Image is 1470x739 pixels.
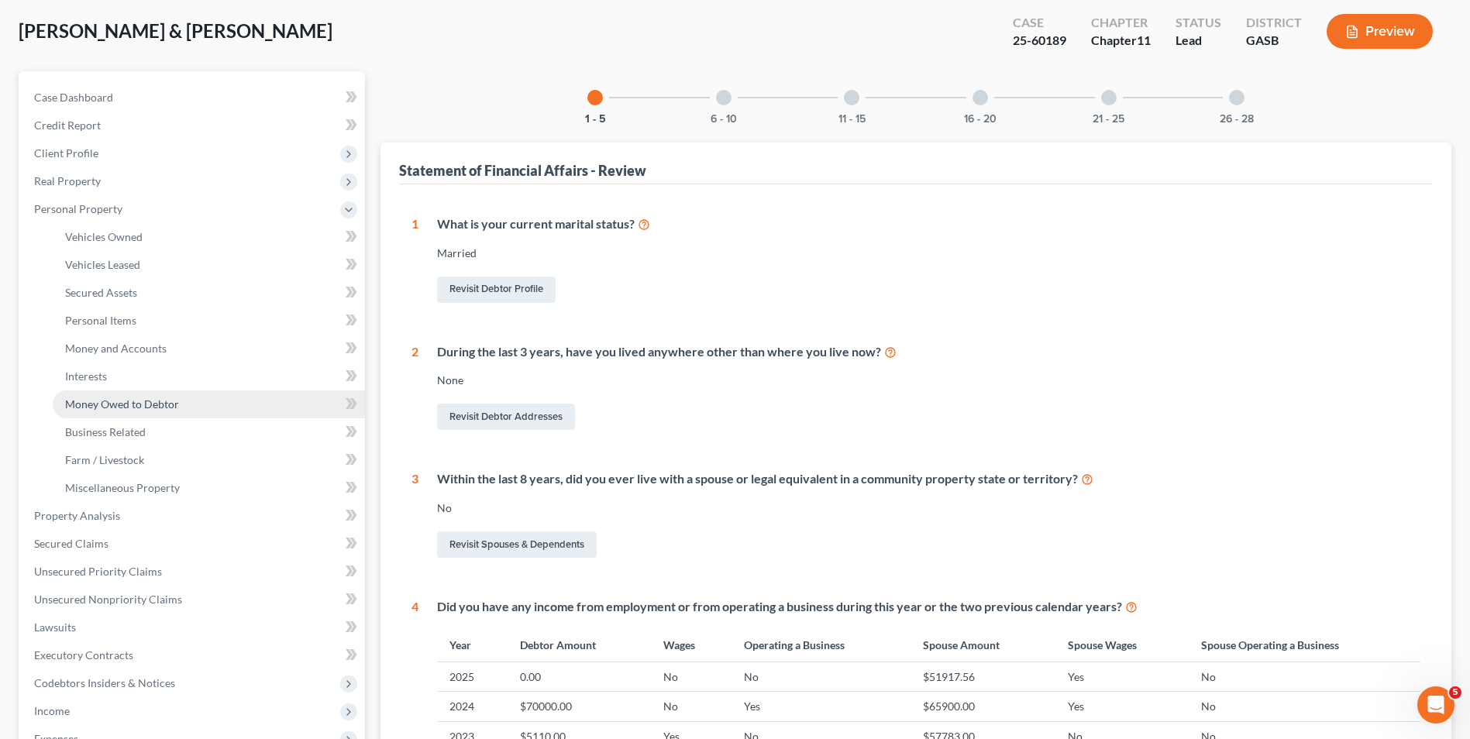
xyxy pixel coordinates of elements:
[437,662,508,692] td: 2025
[65,397,179,411] span: Money Owed to Debtor
[22,614,365,641] a: Lawsuits
[437,246,1420,261] div: Married
[53,251,365,279] a: Vehicles Leased
[437,470,1420,488] div: Within the last 8 years, did you ever live with a spouse or legal equivalent in a community prope...
[1176,32,1221,50] div: Lead
[34,648,133,662] span: Executory Contracts
[437,598,1420,616] div: Did you have any income from employment or from operating a business during this year or the two ...
[53,335,365,363] a: Money and Accounts
[711,114,737,125] button: 6 - 10
[508,628,651,662] th: Debtor Amount
[53,418,365,446] a: Business Related
[1055,628,1189,662] th: Spouse Wages
[1417,686,1455,724] iframe: Intercom live chat
[437,628,508,662] th: Year
[399,161,646,180] div: Statement of Financial Affairs - Review
[1013,32,1066,50] div: 25-60189
[53,363,365,390] a: Interests
[1189,628,1420,662] th: Spouse Operating a Business
[34,565,162,578] span: Unsecured Priority Claims
[22,641,365,669] a: Executory Contracts
[34,620,76,634] span: Lawsuits
[437,277,556,303] a: Revisit Debtor Profile
[437,692,508,721] td: 2024
[65,481,180,494] span: Miscellaneous Property
[34,593,182,606] span: Unsecured Nonpriority Claims
[1055,692,1189,721] td: Yes
[732,692,911,721] td: Yes
[1449,686,1461,699] span: 5
[964,114,997,125] button: 16 - 20
[411,215,418,306] div: 1
[1055,662,1189,692] td: Yes
[651,662,732,692] td: No
[1091,14,1151,32] div: Chapter
[911,628,1055,662] th: Spouse Amount
[1176,14,1221,32] div: Status
[437,373,1420,388] div: None
[22,586,365,614] a: Unsecured Nonpriority Claims
[34,676,175,689] span: Codebtors Insiders & Notices
[22,558,365,586] a: Unsecured Priority Claims
[53,390,365,418] a: Money Owed to Debtor
[1091,32,1151,50] div: Chapter
[1137,33,1151,47] span: 11
[911,692,1055,721] td: $65900.00
[411,470,418,561] div: 3
[437,215,1420,233] div: What is your current marital status?
[34,119,101,132] span: Credit Report
[1220,114,1254,125] button: 26 - 28
[53,446,365,474] a: Farm / Livestock
[34,537,108,550] span: Secured Claims
[1246,32,1302,50] div: GASB
[34,174,101,187] span: Real Property
[65,369,107,383] span: Interests
[508,692,651,721] td: $70000.00
[508,662,651,692] td: 0.00
[34,704,70,717] span: Income
[53,279,365,307] a: Secured Assets
[437,500,1420,516] div: No
[22,112,365,139] a: Credit Report
[651,692,732,721] td: No
[22,530,365,558] a: Secured Claims
[34,509,120,522] span: Property Analysis
[22,502,365,530] a: Property Analysis
[65,258,140,271] span: Vehicles Leased
[65,453,144,466] span: Farm / Livestock
[34,146,98,160] span: Client Profile
[34,202,122,215] span: Personal Property
[437,343,1420,361] div: During the last 3 years, have you lived anywhere other than where you live now?
[911,662,1055,692] td: $51917.56
[1013,14,1066,32] div: Case
[732,628,911,662] th: Operating a Business
[1189,692,1420,721] td: No
[585,114,606,125] button: 1 - 5
[732,662,911,692] td: No
[34,91,113,104] span: Case Dashboard
[53,474,365,502] a: Miscellaneous Property
[1189,662,1420,692] td: No
[411,343,418,434] div: 2
[838,114,866,125] button: 11 - 15
[65,342,167,355] span: Money and Accounts
[65,314,136,327] span: Personal Items
[1246,14,1302,32] div: District
[65,425,146,438] span: Business Related
[1093,114,1124,125] button: 21 - 25
[651,628,732,662] th: Wages
[437,404,575,430] a: Revisit Debtor Addresses
[65,230,143,243] span: Vehicles Owned
[65,286,137,299] span: Secured Assets
[1327,14,1433,49] button: Preview
[22,84,365,112] a: Case Dashboard
[53,223,365,251] a: Vehicles Owned
[19,19,332,42] span: [PERSON_NAME] & [PERSON_NAME]
[53,307,365,335] a: Personal Items
[437,531,597,558] a: Revisit Spouses & Dependents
